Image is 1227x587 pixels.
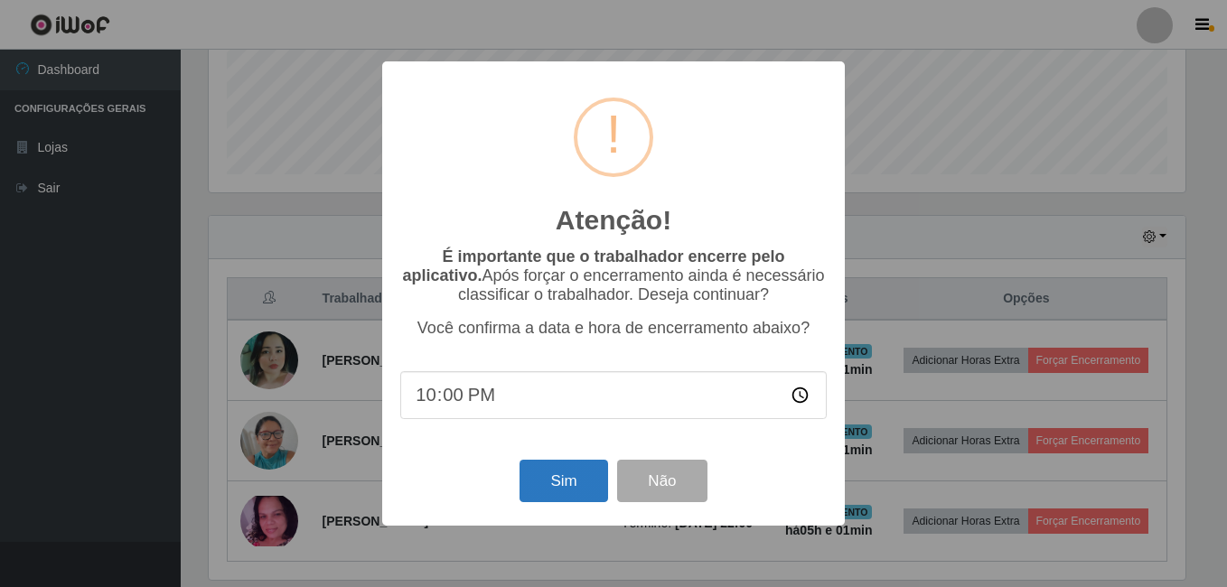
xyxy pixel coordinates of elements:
[400,319,827,338] p: Você confirma a data e hora de encerramento abaixo?
[400,247,827,304] p: Após forçar o encerramento ainda é necessário classificar o trabalhador. Deseja continuar?
[556,204,671,237] h2: Atenção!
[402,247,784,284] b: É importante que o trabalhador encerre pelo aplicativo.
[617,460,707,502] button: Não
[520,460,607,502] button: Sim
